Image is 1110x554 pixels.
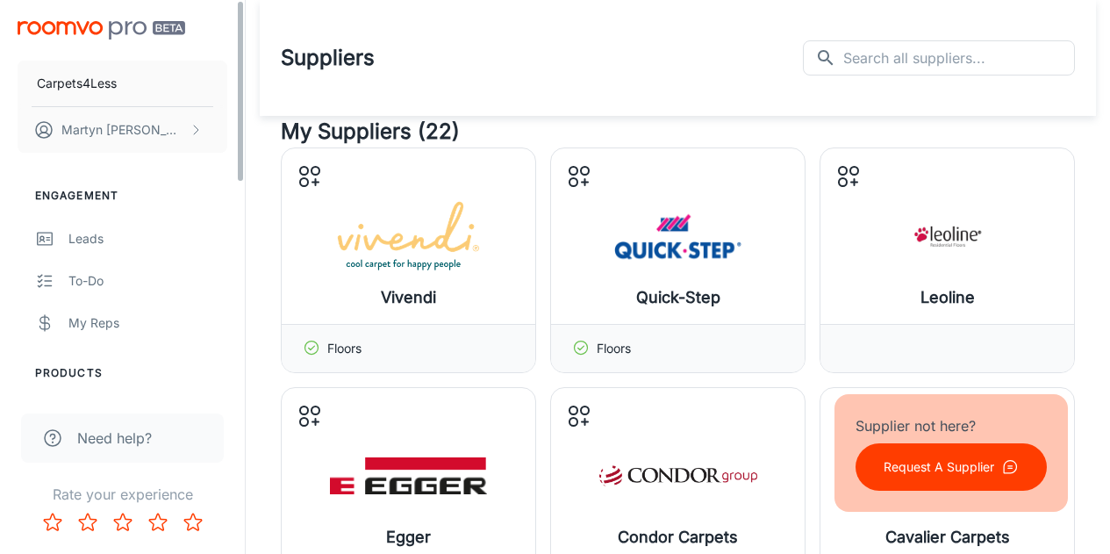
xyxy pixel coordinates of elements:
p: Carpets4Less [37,74,117,93]
button: Rate 3 star [105,505,140,540]
img: Roomvo PRO Beta [18,21,185,40]
button: Carpets4Less [18,61,227,106]
button: Rate 5 star [175,505,211,540]
button: Rate 1 star [35,505,70,540]
button: Request A Supplier [856,443,1047,491]
p: Rate your experience [14,484,231,505]
p: Floors [327,339,362,358]
div: My Reps [68,313,227,333]
span: Need help? [77,428,152,449]
p: Supplier not here? [856,415,1047,436]
button: Rate 4 star [140,505,175,540]
h1: Suppliers [281,42,375,74]
p: Request A Supplier [884,457,994,477]
button: Rate 2 star [70,505,105,540]
input: Search all suppliers... [843,40,1075,76]
p: Martyn [PERSON_NAME] [61,120,185,140]
div: To-do [68,271,227,291]
div: Leads [68,229,227,248]
p: Floors [597,339,631,358]
button: Martyn [PERSON_NAME] [18,107,227,153]
h4: My Suppliers (22) [281,116,1075,147]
